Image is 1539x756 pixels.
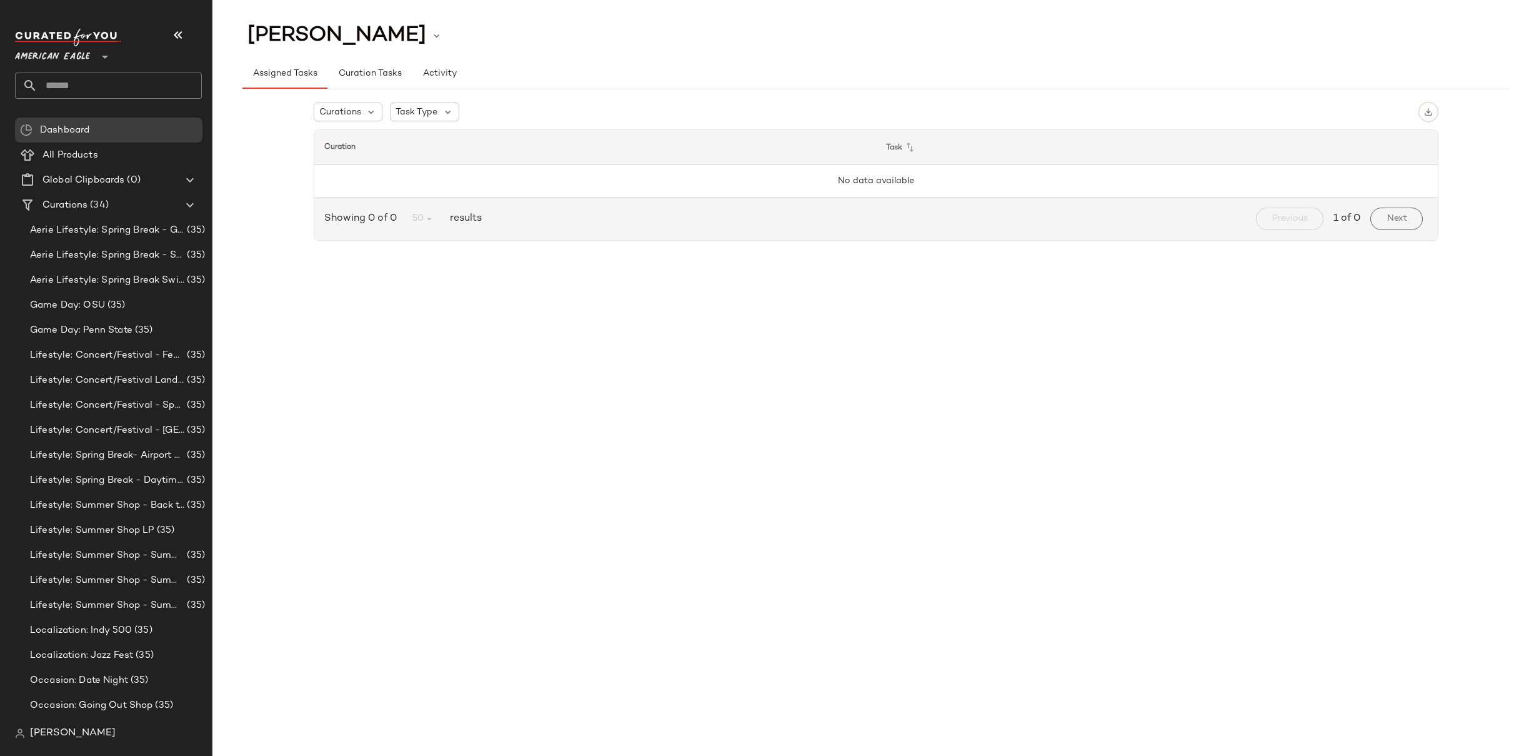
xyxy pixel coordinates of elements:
span: Next [1386,214,1407,224]
span: (35) [184,423,205,438]
span: Lifestyle: Summer Shop - Summer Abroad [30,548,184,563]
span: Game Day: OSU [30,298,105,313]
span: Aerie Lifestyle: Spring Break - Girly/Femme [30,223,184,238]
button: Next [1370,208,1422,230]
th: Curation [314,130,876,165]
span: (35) [152,698,173,713]
span: Activity [422,69,457,79]
span: Global Clipboards [42,173,124,188]
span: Game Day: Penn State [30,323,132,338]
span: Dashboard [40,123,89,138]
span: [PERSON_NAME] [247,24,426,48]
span: (35) [133,648,154,663]
span: Lifestyle: Concert/Festival - [GEOGRAPHIC_DATA] [30,423,184,438]
td: No data available [314,165,1438,198]
span: (0) [124,173,140,188]
th: Task [876,130,1438,165]
span: Lifestyle: Concert/Festival Landing Page [30,373,184,388]
span: (35) [184,598,205,613]
span: Lifestyle: Spring Break- Airport Style [30,448,184,463]
span: (35) [184,573,205,588]
span: Lifestyle: Summer Shop LP [30,523,154,538]
span: (34) [87,198,109,213]
span: All Products [42,148,98,163]
img: svg%3e [15,728,25,738]
span: (35) [184,448,205,463]
span: Localization: Jazz Fest [30,648,133,663]
span: (35) [184,498,205,513]
span: (35) [132,323,153,338]
span: Occasion: Going Out Shop [30,698,152,713]
span: (35) [154,523,175,538]
span: Curations [319,106,361,119]
span: Lifestyle: Summer Shop - Back to School Essentials [30,498,184,513]
span: (35) [105,298,126,313]
span: Assigned Tasks [252,69,317,79]
span: Showing 0 of 0 [324,211,402,226]
span: Lifestyle: Concert/Festival - Sporty [30,398,184,413]
span: [PERSON_NAME] [30,726,116,741]
span: Task Type [396,106,437,119]
span: Localization: Indy 500 [30,623,132,638]
img: svg%3e [1424,108,1433,116]
span: Occasion: Date Night [30,673,128,688]
span: (35) [184,348,205,363]
span: American Eagle [15,43,90,65]
img: cfy_white_logo.C9jOOHJF.svg [15,29,121,46]
span: (35) [184,473,205,488]
span: (35) [184,548,205,563]
span: (35) [184,248,205,263]
span: (35) [128,673,149,688]
span: (35) [184,273,205,288]
span: Lifestyle: Summer Shop - Summer Study Sessions [30,598,184,613]
span: (35) [132,623,152,638]
img: svg%3e [20,124,32,136]
span: Lifestyle: Concert/Festival - Femme [30,348,184,363]
span: Curation Tasks [337,69,401,79]
span: Aerie Lifestyle: Spring Break Swimsuits Landing Page [30,273,184,288]
span: Aerie Lifestyle: Spring Break - Sporty [30,248,184,263]
span: Lifestyle: Spring Break - Daytime Casual [30,473,184,488]
span: Lifestyle: Summer Shop - Summer Internship [30,573,184,588]
span: (35) [184,223,205,238]
span: Curations [42,198,87,213]
span: 1 of 0 [1333,211,1360,226]
span: (35) [184,398,205,413]
span: results [445,211,482,226]
span: (35) [184,373,205,388]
